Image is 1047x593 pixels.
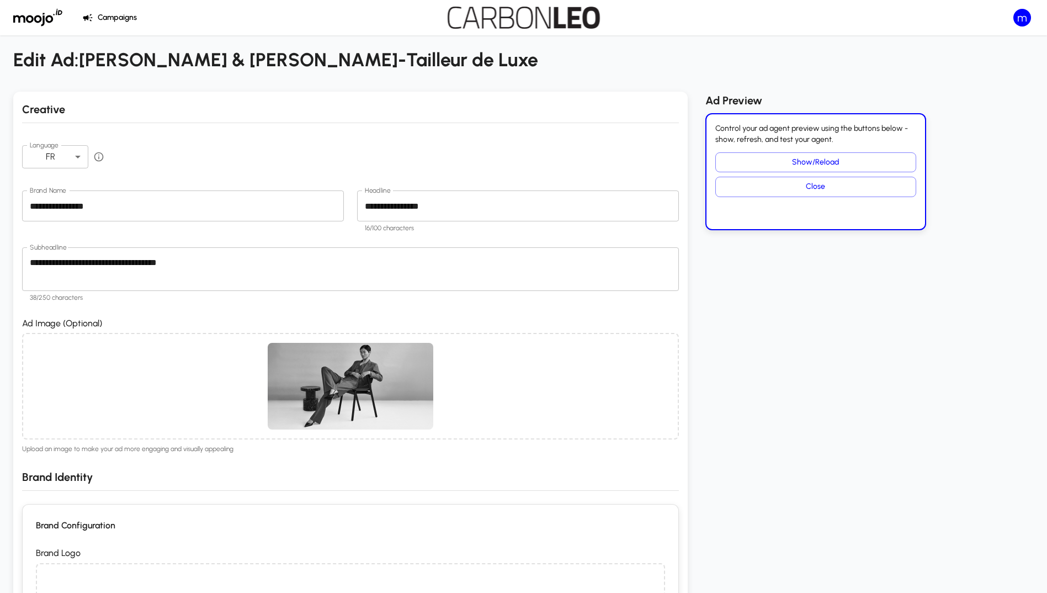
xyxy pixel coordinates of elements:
p: Brand Logo [36,547,665,560]
p: Control your ad agent preview using the buttons below - show, refresh, and test your agent. [715,123,916,145]
span: Upload an image to make your ad more engaging and visually appealing [22,444,679,455]
h6: Brand Identity [22,468,93,486]
img: Carbonleo Logo [447,7,600,29]
label: Brand Name [30,186,66,195]
button: Campaigns [80,8,141,28]
p: 38/250 characters [30,293,671,304]
button: Standard privileges [1011,6,1034,29]
label: Subheadline [30,242,67,252]
h6: Brand Configuration [36,518,665,533]
div: m [1013,9,1031,27]
button: Close [715,177,916,197]
div: FR [22,145,88,168]
h4: Edit Ad: [PERSON_NAME] & [PERSON_NAME] - Tailleur de Luxe [13,49,538,72]
img: Moojo Logo [13,9,62,27]
h6: Ad Preview [705,92,1034,109]
h6: Creative [22,100,65,118]
p: Ad Image (Optional) [22,317,679,330]
label: Headline [365,186,391,195]
label: Language [30,140,59,150]
p: 16/100 characters [365,223,671,234]
button: Show/Reload [715,152,916,173]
